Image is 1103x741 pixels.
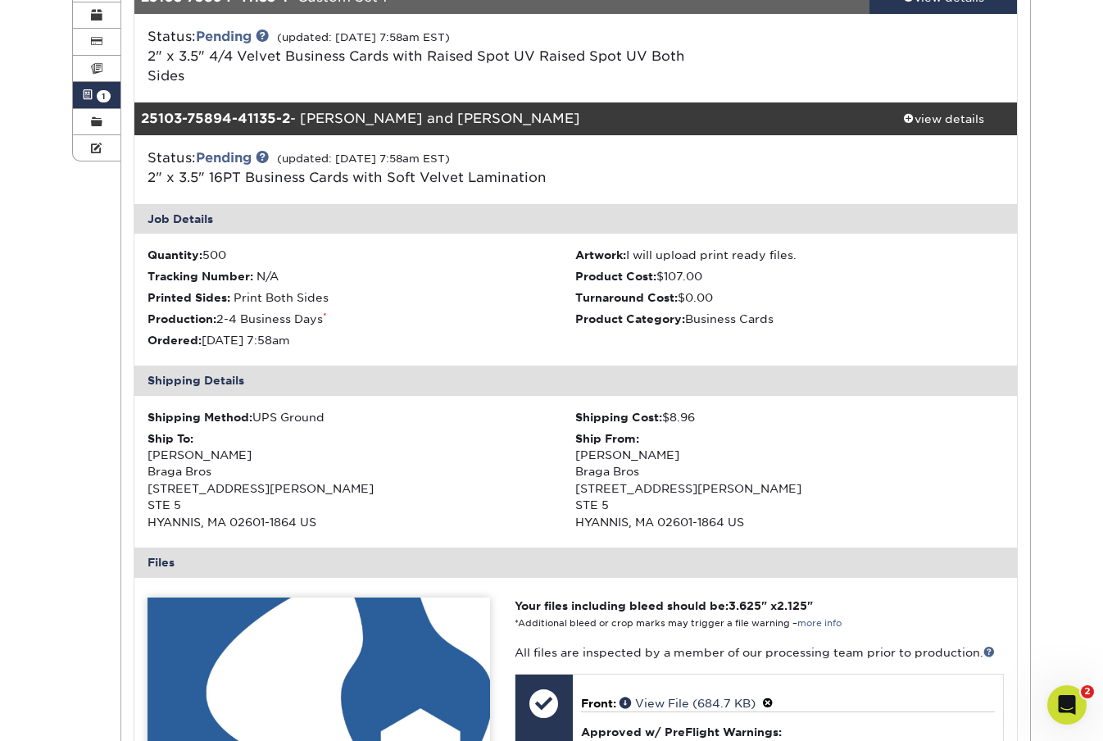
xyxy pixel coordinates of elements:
[134,204,1018,234] div: Job Details
[575,311,1004,327] li: Business Cards
[148,248,202,261] strong: Quantity:
[148,312,216,325] strong: Production:
[196,150,252,166] a: Pending
[148,170,547,185] a: 2" x 3.5" 16PT Business Cards with Soft Velvet Lamination
[1047,685,1087,725] iframe: Intercom live chat
[148,411,252,424] strong: Shipping Method:
[515,618,842,629] small: *Additional bleed or crop marks may trigger a file warning –
[234,291,329,304] span: Print Both Sides
[575,248,626,261] strong: Artwork:
[575,289,1004,306] li: $0.00
[134,102,870,135] div: - [PERSON_NAME] and [PERSON_NAME]
[515,599,813,612] strong: Your files including bleed should be: " x "
[620,697,756,710] a: View File (684.7 KB)
[575,432,639,445] strong: Ship From:
[148,332,576,348] li: [DATE] 7:58am
[869,111,1017,127] div: view details
[148,334,202,347] strong: Ordered:
[277,152,450,165] small: (updated: [DATE] 7:58am EST)
[97,90,111,102] span: 1
[575,268,1004,284] li: $107.00
[869,102,1017,135] a: view details
[135,27,723,86] div: Status:
[148,430,576,530] div: [PERSON_NAME] Braga Bros [STREET_ADDRESS][PERSON_NAME] STE 5 HYANNIS, MA 02601-1864 US
[134,366,1018,395] div: Shipping Details
[148,270,253,283] strong: Tracking Number:
[575,409,1004,425] div: $8.96
[777,599,807,612] span: 2.125
[581,725,995,739] h4: Approved w/ PreFlight Warnings:
[196,29,252,44] a: Pending
[148,432,193,445] strong: Ship To:
[135,148,723,188] div: Status:
[1081,685,1094,698] span: 2
[148,311,576,327] li: 2-4 Business Days
[73,82,120,108] a: 1
[729,599,761,612] span: 3.625
[575,291,678,304] strong: Turnaround Cost:
[575,247,1004,263] li: I will upload print ready files.
[148,48,685,84] span: 2" x 3.5" 4/4 Velvet Business Cards with Raised Spot UV Raised Spot UV Both Sides
[277,31,450,43] small: (updated: [DATE] 7:58am EST)
[797,618,842,629] a: more info
[256,270,279,283] span: N/A
[148,247,576,263] li: 500
[575,312,685,325] strong: Product Category:
[148,409,576,425] div: UPS Ground
[515,644,1004,661] p: All files are inspected by a member of our processing team prior to production.
[575,430,1004,530] div: [PERSON_NAME] Braga Bros [STREET_ADDRESS][PERSON_NAME] STE 5 HYANNIS, MA 02601-1864 US
[581,697,616,710] span: Front:
[575,270,656,283] strong: Product Cost:
[141,111,290,126] strong: 25103-75894-41135-2
[134,548,1018,577] div: Files
[575,411,662,424] strong: Shipping Cost:
[148,291,230,304] strong: Printed Sides:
